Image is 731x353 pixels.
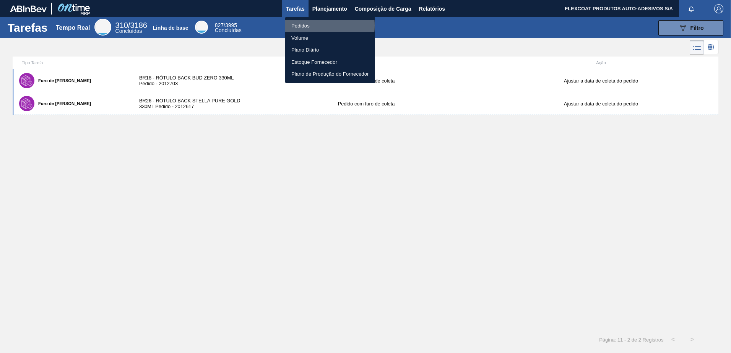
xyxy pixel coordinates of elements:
[285,44,375,56] a: Plano Diário
[285,20,375,32] a: Pedidos
[285,56,375,68] a: Estoque Fornecedor
[285,32,375,44] a: Volume
[285,68,375,80] a: Plano de Produção do Fornecedor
